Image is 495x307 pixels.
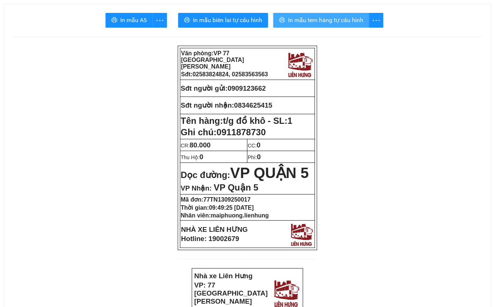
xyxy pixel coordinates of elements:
strong: Thời gian: [181,205,254,211]
span: maiphuong.lienhung [211,212,269,219]
span: Phí: [248,154,261,160]
strong: Hotline: 19002679 [181,235,239,243]
span: CC: [248,143,261,149]
span: In mẫu tem hàng tự cấu hình [288,15,363,25]
span: In mẫu biên lai tự cấu hình [193,15,262,25]
strong: Văn phòng: [181,50,244,70]
span: 0911878730 [217,127,266,137]
span: printer [279,17,285,24]
span: In mẫu A5 [120,15,147,25]
button: more [369,13,384,28]
strong: Mã đơn: [181,196,251,203]
span: printer [111,17,117,24]
strong: Tên hàng: [181,116,292,126]
span: Ghi chú: [181,127,266,137]
img: logo [289,221,314,247]
img: logo [79,9,108,40]
span: 0909123662 [228,84,266,92]
strong: Sđt người nhận: [181,101,234,109]
span: 77TN1309250017 [204,196,251,203]
button: printerIn mẫu tem hàng tự cấu hình [273,13,369,28]
span: 80.000 [190,141,211,149]
span: 0 [257,153,261,161]
strong: VP: 77 [GEOGRAPHIC_DATA][PERSON_NAME][GEOGRAPHIC_DATA] [3,13,76,45]
span: 0834625415 [234,101,273,109]
strong: Sđt: [181,71,268,77]
strong: Dọc đường: [181,170,309,180]
strong: Nhân viên: [181,212,269,219]
button: printerIn mẫu A5 [105,13,153,28]
button: more [152,13,167,28]
span: VP QUẬN 5 [230,165,309,181]
span: 0 [257,141,260,149]
span: 02583824824, 02583563563 [193,71,268,77]
span: printer [184,17,190,24]
button: printerIn mẫu biên lai tự cấu hình [178,13,268,28]
strong: Nhà xe Liên Hưng [3,4,61,11]
span: more [153,16,167,25]
strong: Nhà xe Liên Hưng [194,272,253,280]
span: 1 [288,116,292,126]
strong: NHÀ XE LIÊN HƯNG [181,226,248,233]
strong: Phiếu gửi hàng [30,48,80,56]
span: t/g đồ khô - SL: [223,116,292,126]
span: 09:49:25 [DATE] [209,205,254,211]
span: Thu Hộ: [181,154,203,160]
strong: Sđt người gửi: [181,84,228,92]
img: logo [286,50,314,78]
span: 0 [200,153,203,161]
span: VP Nhận: [181,184,212,192]
span: more [369,16,383,25]
span: VP Quận 5 [214,182,258,192]
span: VP 77 [GEOGRAPHIC_DATA][PERSON_NAME] [181,50,244,70]
span: CR: [181,143,211,149]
